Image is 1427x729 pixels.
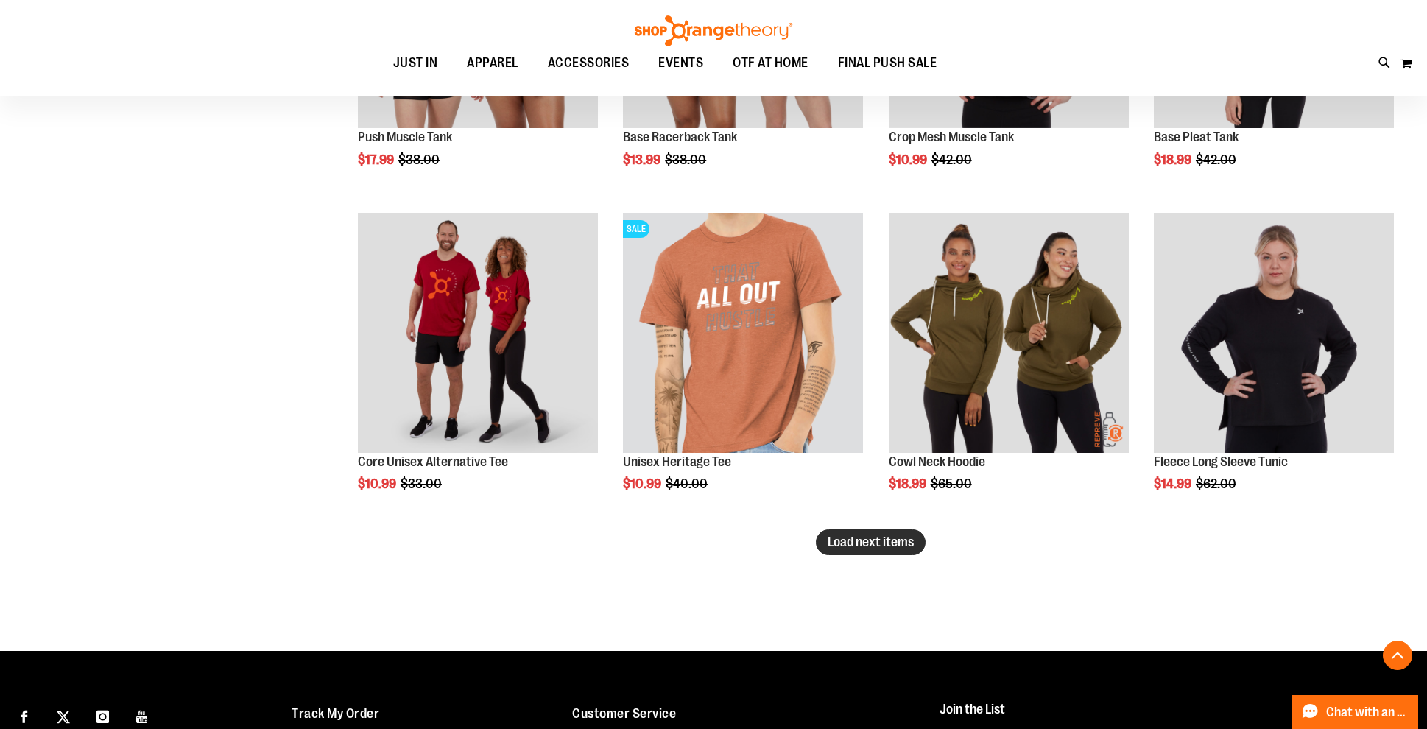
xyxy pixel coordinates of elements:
[350,205,605,529] div: product
[889,213,1129,455] a: Product image for Cowl Neck Hoodie
[623,130,737,144] a: Base Racerback Tank
[623,213,863,453] img: Product image for Unisex Heritage Tee
[623,220,649,238] span: SALE
[358,454,508,469] a: Core Unisex Alternative Tee
[889,130,1014,144] a: Crop Mesh Muscle Tank
[838,46,937,80] span: FINAL PUSH SALE
[816,529,926,555] button: Load next items
[665,152,708,167] span: $38.00
[623,152,663,167] span: $13.99
[616,205,870,529] div: product
[828,535,914,549] span: Load next items
[633,15,794,46] img: Shop Orangetheory
[1292,695,1419,729] button: Chat with an Expert
[358,130,452,144] a: Push Muscle Tank
[931,152,974,167] span: $42.00
[623,213,863,455] a: Product image for Unisex Heritage TeeSALE
[393,46,438,80] span: JUST IN
[398,152,442,167] span: $38.00
[881,205,1136,529] div: product
[1154,476,1194,491] span: $14.99
[358,152,396,167] span: $17.99
[1154,152,1194,167] span: $18.99
[1154,213,1394,453] img: Product image for Fleece Long Sleeve Tunic
[1196,152,1239,167] span: $42.00
[401,476,444,491] span: $33.00
[623,454,731,469] a: Unisex Heritage Tee
[733,46,808,80] span: OTF AT HOME
[130,702,155,728] a: Visit our Youtube page
[292,706,379,721] a: Track My Order
[889,213,1129,453] img: Product image for Cowl Neck Hoodie
[11,702,37,728] a: Visit our Facebook page
[548,46,630,80] span: ACCESSORIES
[1383,641,1412,670] button: Back To Top
[358,476,398,491] span: $10.99
[90,702,116,728] a: Visit our Instagram page
[572,706,676,721] a: Customer Service
[889,152,929,167] span: $10.99
[1154,130,1239,144] a: Base Pleat Tank
[57,711,70,724] img: Twitter
[358,213,598,453] img: Product image for Core Unisex Alternative Tee
[51,702,77,728] a: Visit our X page
[1326,705,1409,719] span: Chat with an Expert
[1154,454,1288,469] a: Fleece Long Sleeve Tunic
[889,476,929,491] span: $18.99
[1196,476,1239,491] span: $62.00
[658,46,703,80] span: EVENTS
[358,213,598,455] a: Product image for Core Unisex Alternative Tee
[1154,213,1394,455] a: Product image for Fleece Long Sleeve Tunic
[623,476,663,491] span: $10.99
[889,454,985,469] a: Cowl Neck Hoodie
[1146,205,1401,529] div: product
[467,46,518,80] span: APPAREL
[666,476,710,491] span: $40.00
[931,476,974,491] span: $65.00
